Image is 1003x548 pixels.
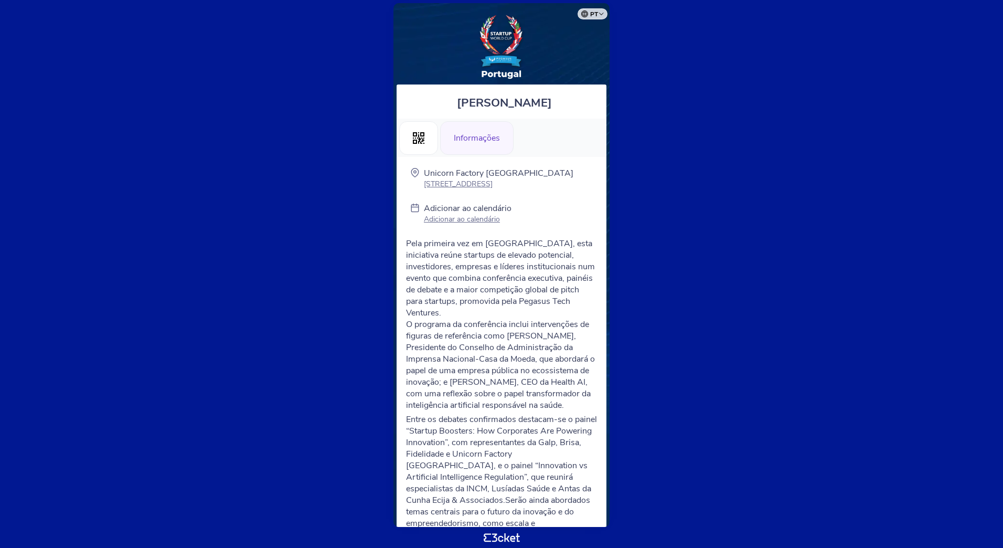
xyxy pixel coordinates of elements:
[440,121,514,155] div: Informações
[440,131,514,143] a: Informações
[406,238,595,319] span: Pela primeira vez em [GEOGRAPHIC_DATA], esta iniciativa reúne startups de elevado potencial, inve...
[424,203,511,214] p: Adicionar ao calendário
[424,179,573,189] p: [STREET_ADDRESS]
[424,214,511,224] p: Adicionar ao calendário
[406,319,597,411] p: O programa da conferência inclui intervenções de figuras de referência como [PERSON_NAME], Presid...
[457,95,552,111] span: [PERSON_NAME]
[424,167,573,189] a: Unicorn Factory [GEOGRAPHIC_DATA] [STREET_ADDRESS]
[424,167,573,179] p: Unicorn Factory [GEOGRAPHIC_DATA]
[478,14,525,79] img: Startup World Cup Portugal
[424,203,511,226] a: Adicionar ao calendário Adicionar ao calendário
